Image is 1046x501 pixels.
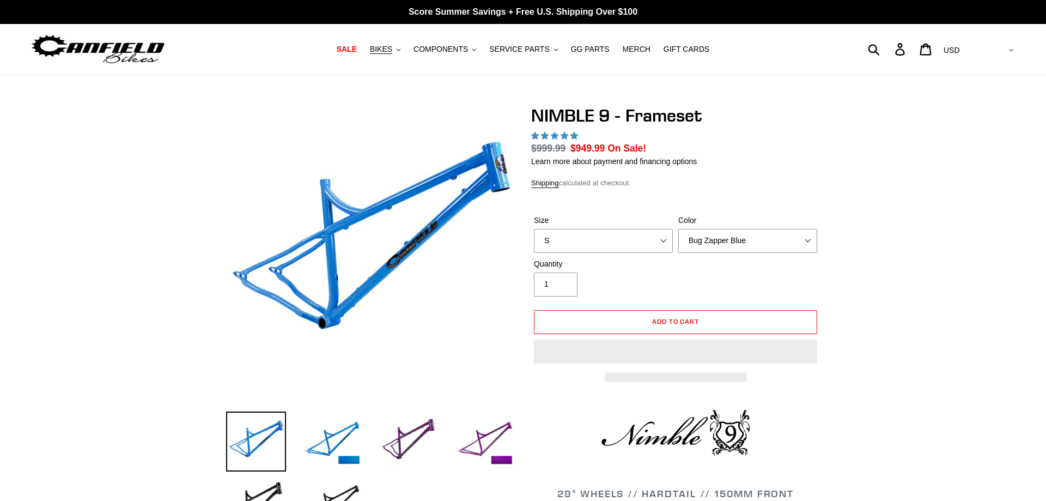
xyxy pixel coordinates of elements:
[364,42,406,57] button: BIKES
[534,310,817,334] button: Add to cart
[652,317,700,325] span: Add to cart
[484,42,563,57] button: SERVICE PARTS
[678,215,817,226] label: Color
[531,143,565,154] s: $999.99
[557,487,794,500] span: 29" WHEELS // HARDTAIL // 150MM FRONT
[571,45,610,54] span: GG PARTS
[455,412,515,472] img: Load image into Gallery viewer, NIMBLE 9 - Frameset
[534,215,673,226] label: Size
[570,143,605,154] span: $949.99
[531,179,559,188] a: Shipping
[228,107,513,392] img: NIMBLE 9 - Frameset
[617,42,656,57] a: MERCH
[531,178,820,189] div: calculated at checkout.
[534,258,673,270] label: Quantity
[370,45,392,54] span: BIKES
[413,45,468,54] span: COMPONENTS
[331,42,362,57] a: SALE
[623,45,650,54] span: MERCH
[408,42,482,57] button: COMPONENTS
[531,105,820,126] h1: NIMBLE 9 - Frameset
[337,45,357,54] span: SALE
[531,157,697,166] a: Learn more about payment and financing options
[874,37,902,61] input: Search
[664,45,710,54] span: GIFT CARDS
[565,42,615,57] a: GG PARTS
[607,141,646,155] span: On Sale!
[30,32,166,67] img: Canfield Bikes
[226,412,286,472] img: Load image into Gallery viewer, NIMBLE 9 - Frameset
[379,412,439,472] img: Load image into Gallery viewer, NIMBLE 9 - Frameset
[531,131,580,140] span: 4.89 stars
[489,45,549,54] span: SERVICE PARTS
[302,412,362,472] img: Load image into Gallery viewer, NIMBLE 9 - Frameset
[658,42,715,57] a: GIFT CARDS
